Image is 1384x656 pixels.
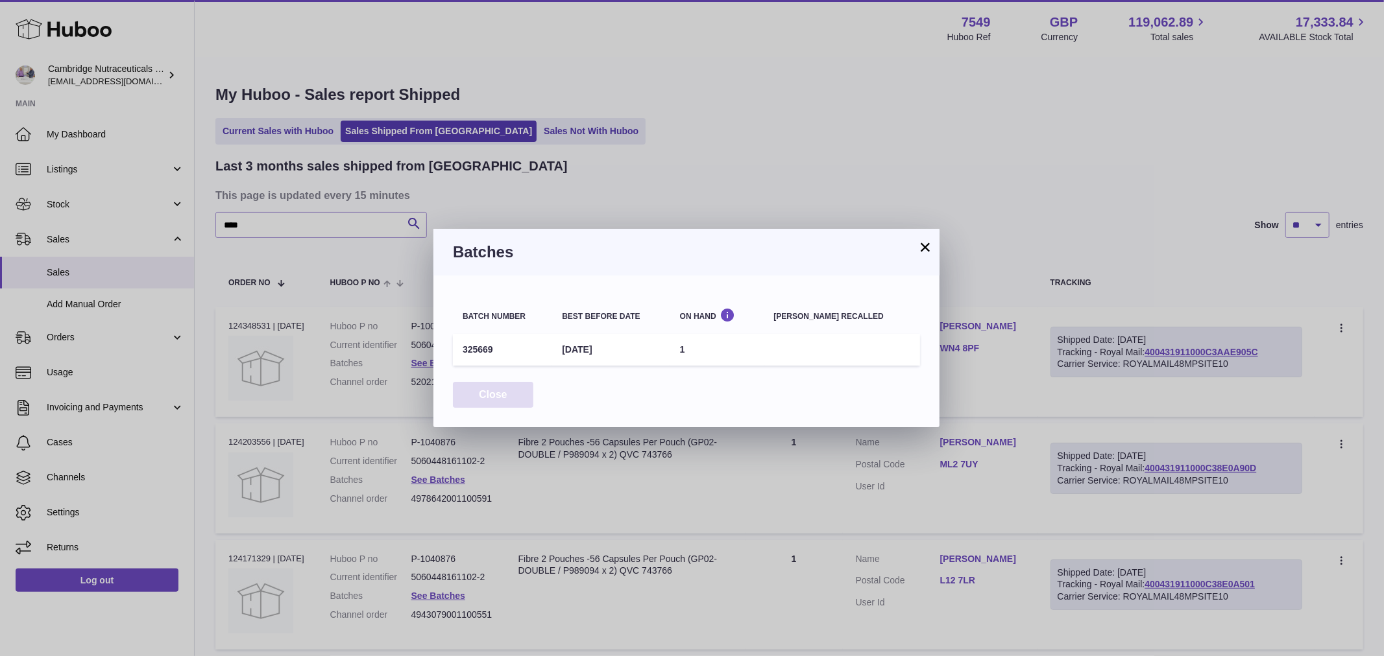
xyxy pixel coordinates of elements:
[774,312,910,321] div: [PERSON_NAME] recalled
[453,334,552,366] td: 325669
[463,312,542,321] div: Batch number
[670,334,764,366] td: 1
[680,308,755,320] div: On Hand
[917,239,933,255] button: ×
[453,242,920,263] h3: Batches
[453,382,533,408] button: Close
[552,334,670,366] td: [DATE]
[562,312,660,321] div: Best before date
